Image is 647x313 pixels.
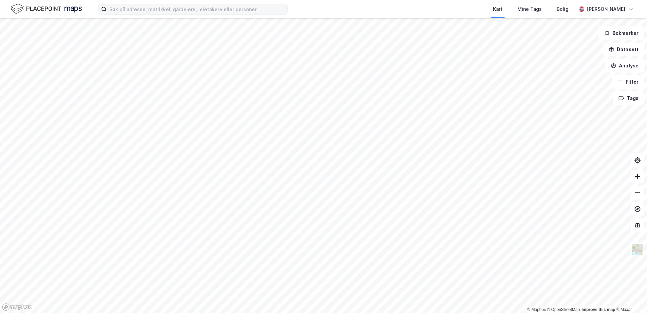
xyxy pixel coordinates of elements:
div: Mine Tags [517,5,542,13]
img: logo.f888ab2527a4732fd821a326f86c7f29.svg [11,3,82,15]
div: Bolig [557,5,568,13]
div: Kontrollprogram for chat [613,280,647,313]
input: Søk på adresse, matrikkel, gårdeiere, leietakere eller personer [107,4,287,14]
iframe: Chat Widget [613,280,647,313]
div: Kart [493,5,503,13]
div: [PERSON_NAME] [587,5,625,13]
